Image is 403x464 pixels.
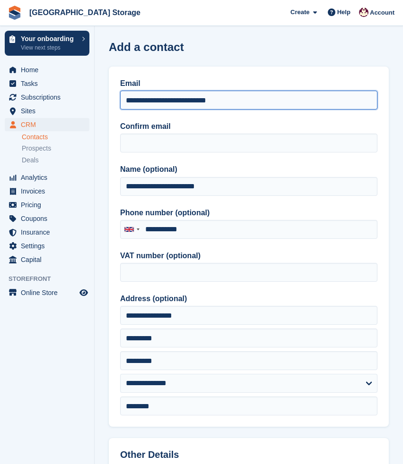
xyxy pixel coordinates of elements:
a: menu [5,226,89,239]
span: Tasks [21,77,78,90]
h1: Add a contact [109,41,184,53]
span: Sites [21,104,78,118]
label: Email [120,78,377,89]
span: Help [337,8,350,17]
span: Coupons [21,212,78,225]
a: menu [5,91,89,104]
a: menu [5,286,89,299]
span: Deals [22,156,39,165]
span: Account [370,8,394,17]
a: menu [5,185,89,198]
span: Analytics [21,171,78,184]
a: menu [5,171,89,184]
label: VAT number (optional) [120,250,377,262]
span: Invoices [21,185,78,198]
span: Insurance [21,226,78,239]
span: Online Store [21,286,78,299]
a: menu [5,212,89,225]
a: Prospects [22,143,89,153]
span: Capital [21,253,78,266]
span: Subscriptions [21,91,78,104]
a: Preview store [78,287,89,298]
a: menu [5,63,89,76]
a: menu [5,104,89,118]
span: Prospects [22,144,51,153]
div: United Kingdom: +44 [121,220,142,238]
a: Contacts [22,133,89,142]
span: Pricing [21,198,78,211]
span: Home [21,63,78,76]
img: Andrew Lacey [359,8,368,17]
label: Address (optional) [120,293,377,304]
label: Phone number (optional) [120,207,377,219]
a: menu [5,239,89,253]
span: Storefront [9,274,94,284]
h2: Other Details [120,449,377,460]
p: View next steps [21,43,77,52]
span: CRM [21,118,78,131]
p: Your onboarding [21,35,77,42]
a: menu [5,77,89,90]
label: Name (optional) [120,164,377,175]
span: Create [290,8,309,17]
span: Settings [21,239,78,253]
a: Deals [22,155,89,165]
a: [GEOGRAPHIC_DATA] Storage [26,5,144,20]
a: menu [5,118,89,131]
label: Confirm email [120,121,377,132]
img: stora-icon-8386f47178a22dfd0bd8f6a31ec36ba5ce8667c1dd55bd0f319d3a0aa187defe.svg [8,6,22,20]
a: menu [5,198,89,211]
a: Your onboarding View next steps [5,31,89,56]
a: menu [5,253,89,266]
